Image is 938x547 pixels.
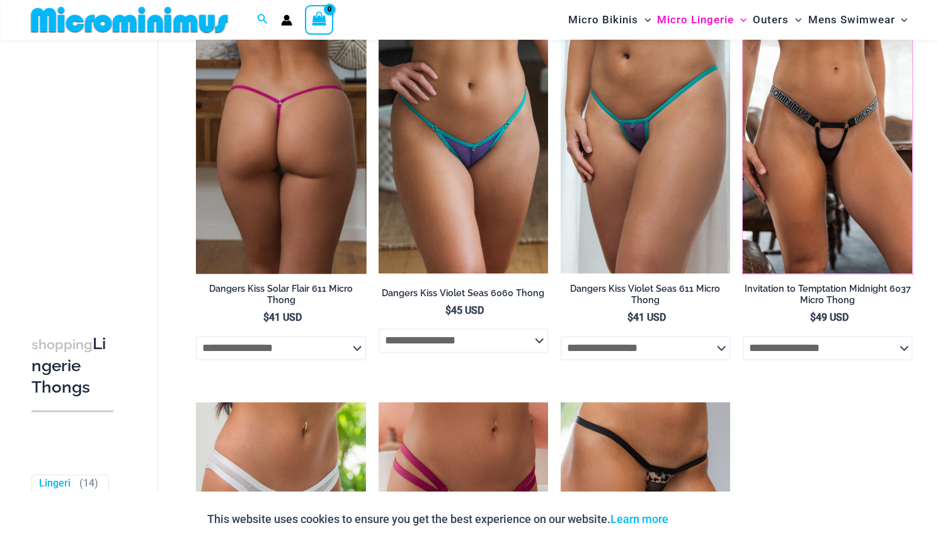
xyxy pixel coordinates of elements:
img: MM SHOP LOGO FLAT [26,6,233,34]
bdi: 41 USD [263,311,302,323]
a: Micro BikinisMenu ToggleMenu Toggle [565,4,654,36]
p: This website uses cookies to ensure you get the best experience on our website. [207,510,668,529]
span: Micro Bikinis [568,4,638,36]
bdi: 49 USD [809,311,848,323]
img: Dangers Kiss Violet Seas 611 Micro 01 [561,20,730,274]
a: Micro LingerieMenu ToggleMenu Toggle [654,4,750,36]
h2: Invitation to Temptation Midnight 6037 Micro Thong [743,283,912,306]
a: View Shopping Cart, empty [305,5,334,34]
a: Invitation to Temptation Midnight Thong 1954 01Invitation to Temptation Midnight Thong 1954 02Inv... [743,20,912,274]
a: Learn more [610,512,668,526]
h2: Dangers Kiss Violet Seas 6060 Thong [379,287,548,299]
span: Menu Toggle [734,4,746,36]
h3: Lingerie Thongs [31,333,113,398]
a: OutersMenu ToggleMenu Toggle [750,4,804,36]
span: $ [263,311,269,323]
span: Menu Toggle [895,4,907,36]
a: Lingerie Thongs [39,477,74,516]
a: Mens SwimwearMenu ToggleMenu Toggle [804,4,910,36]
a: Dangers Kiss Violet Seas 611 Micro 01Dangers Kiss Violet Seas 1060 Bra 611 Micro 05Dangers Kiss V... [561,20,730,274]
a: Invitation to Temptation Midnight 6037 Micro Thong [743,283,912,311]
span: Outers [753,4,789,36]
img: Invitation to Temptation Midnight Thong 1954 01 [743,20,912,274]
span: $ [809,311,815,323]
a: Dangers Kiss Violet Seas 6060 Thong [379,287,548,304]
a: Search icon link [257,12,268,28]
span: $ [627,311,633,323]
a: Dangers Kiss Violet Seas 6060 Thong 01Dangers Kiss Violet Seas 6060 Thong 02Dangers Kiss Violet S... [379,20,548,274]
h2: Dangers Kiss Violet Seas 611 Micro Thong [561,283,730,306]
h2: Dangers Kiss Solar Flair 611 Micro Thong [196,283,365,306]
span: Mens Swimwear [808,4,895,36]
img: Dangers Kiss Violet Seas 6060 Thong 01 [379,20,548,274]
bdi: 41 USD [627,311,666,323]
button: Accept [678,504,731,534]
span: Menu Toggle [638,4,651,36]
iframe: TrustedSite Certified [31,42,145,294]
nav: Site Navigation [563,2,913,38]
span: Micro Lingerie [657,4,734,36]
a: Account icon link [281,14,292,26]
span: $ [445,304,451,316]
span: Menu Toggle [789,4,801,36]
bdi: 45 USD [445,304,484,316]
span: ( ) [79,477,98,516]
span: 14 [83,477,94,489]
span: shopping [31,337,93,352]
a: Dangers Kiss Solar Flair 611 Micro 01Dangers Kiss Solar Flair 611 Micro 02Dangers Kiss Solar Flai... [196,20,365,274]
a: Dangers Kiss Violet Seas 611 Micro Thong [561,283,730,311]
a: Dangers Kiss Solar Flair 611 Micro Thong [196,283,365,311]
img: Dangers Kiss Solar Flair 611 Micro 02 [196,20,365,274]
